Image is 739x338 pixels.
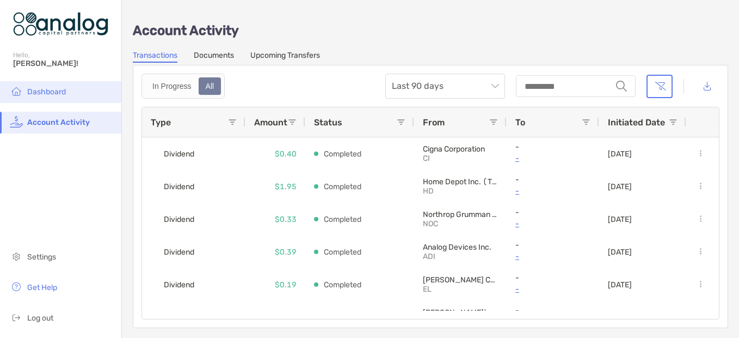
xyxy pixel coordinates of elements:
[146,79,198,94] div: In Progress
[515,152,590,165] a: -
[515,217,590,231] a: -
[314,117,342,128] span: Status
[324,213,361,226] p: Completed
[194,51,234,63] a: Documents
[324,180,361,194] p: Completed
[275,147,297,161] p: $0.40
[608,117,665,128] span: Initiated Date
[515,282,590,296] a: -
[515,184,590,198] a: -
[423,219,498,228] p: NOC
[423,252,498,261] p: ADI
[13,4,108,44] img: Zoe Logo
[164,309,194,327] span: Dividend
[275,180,297,194] p: $1.95
[10,280,23,293] img: get-help icon
[27,252,56,262] span: Settings
[164,276,194,294] span: Dividend
[608,248,632,257] p: [DATE]
[254,117,287,128] span: Amount
[515,306,590,315] p: -
[27,283,57,292] span: Get Help
[324,245,361,259] p: Completed
[324,278,361,292] p: Completed
[27,87,66,96] span: Dashboard
[133,51,177,63] a: Transactions
[164,145,194,163] span: Dividend
[151,117,171,128] span: Type
[10,115,23,128] img: activity icon
[164,210,194,228] span: Dividend
[27,118,90,127] span: Account Activity
[515,117,525,128] span: To
[133,24,728,38] p: Account Activity
[423,308,498,317] p: McDonald`s Corporation
[515,175,590,184] p: -
[515,273,590,282] p: -
[392,74,498,98] span: Last 90 days
[10,250,23,263] img: settings icon
[164,178,194,196] span: Dividend
[423,117,445,128] span: From
[616,81,627,92] img: input icon
[423,210,498,219] p: Northrop Grumman Corporation
[200,79,220,94] div: All
[515,208,590,217] p: -
[423,177,498,186] p: Home Depot Inc. (The)
[423,275,498,285] p: Estee Lauder Companies Inc. (The)
[13,59,115,68] span: [PERSON_NAME]!
[250,51,320,63] a: Upcoming Transfers
[141,74,225,99] div: segmented control
[10,84,23,98] img: household icon
[608,182,632,191] p: [DATE]
[275,213,297,226] p: $0.33
[608,280,632,289] p: [DATE]
[423,144,498,154] p: Cigna Corporation
[423,186,498,196] p: HD
[27,313,53,323] span: Log out
[515,250,590,263] a: -
[515,240,590,250] p: -
[608,215,632,224] p: [DATE]
[10,311,23,324] img: logout icon
[608,149,632,159] p: [DATE]
[423,243,498,252] p: Analog Devices Inc.
[646,75,673,98] button: Clear filters
[275,278,297,292] p: $0.19
[423,154,498,163] p: CI
[275,245,297,259] p: $0.39
[324,147,361,161] p: Completed
[423,285,498,294] p: EL
[515,142,590,152] p: -
[164,243,194,261] span: Dividend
